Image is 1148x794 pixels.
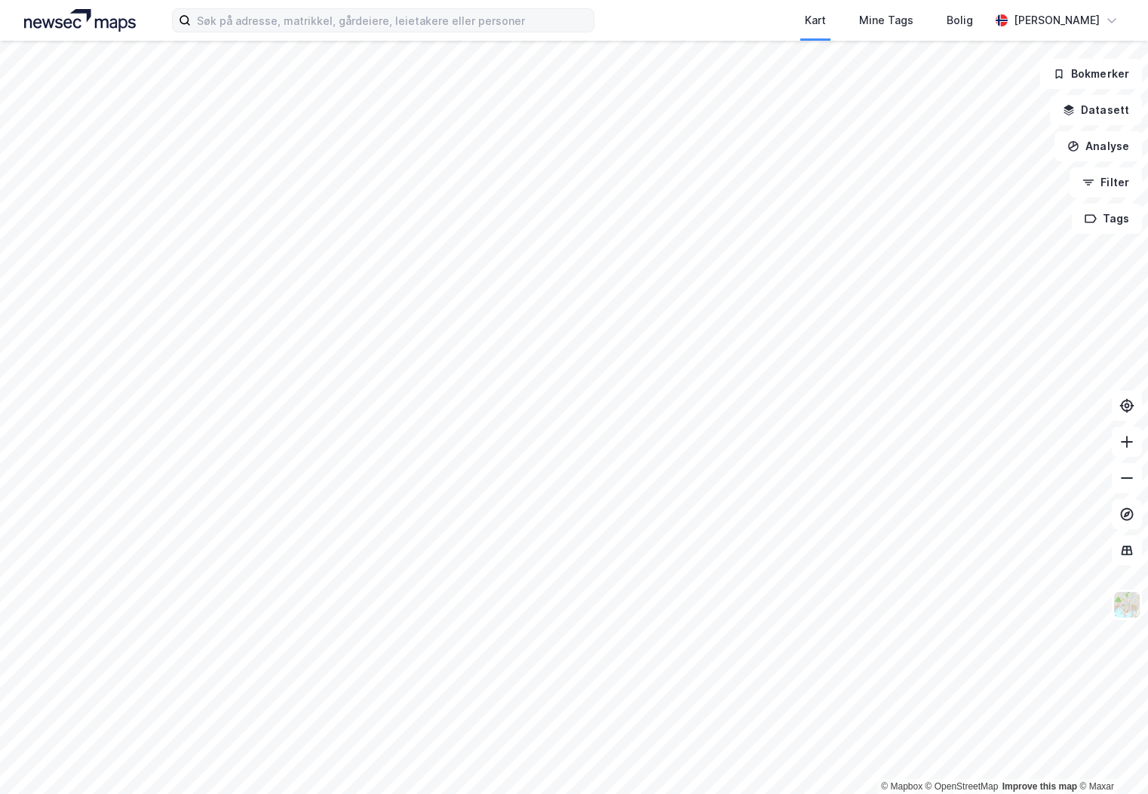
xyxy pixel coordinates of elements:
[947,11,973,29] div: Bolig
[1014,11,1100,29] div: [PERSON_NAME]
[191,9,594,32] input: Søk på adresse, matrikkel, gårdeiere, leietakere eller personer
[859,11,913,29] div: Mine Tags
[805,11,826,29] div: Kart
[1073,722,1148,794] div: Kontrollprogram for chat
[1073,722,1148,794] iframe: Chat Widget
[24,9,136,32] img: logo.a4113a55bc3d86da70a041830d287a7e.svg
